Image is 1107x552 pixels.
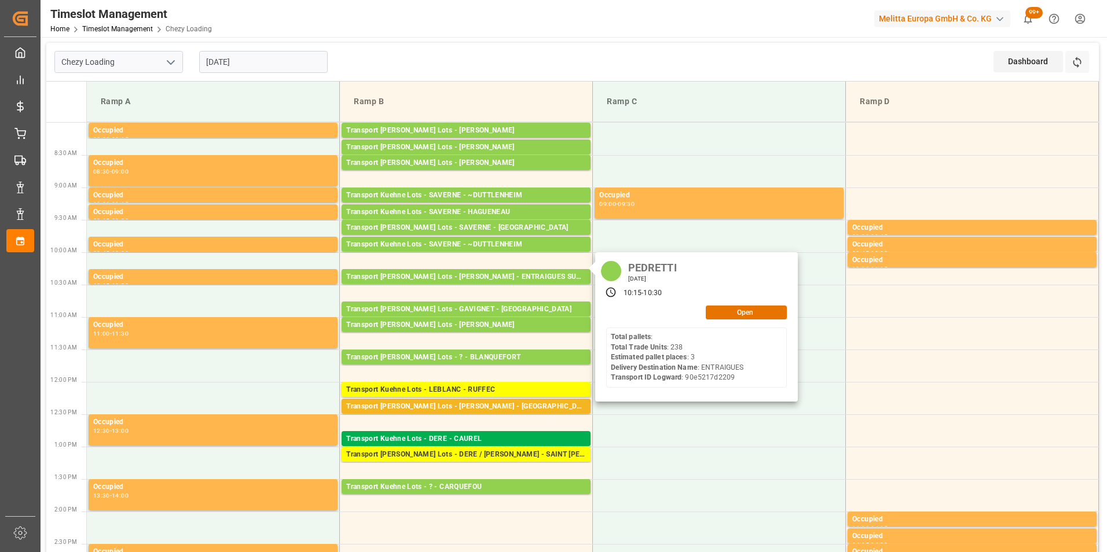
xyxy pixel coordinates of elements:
div: - [642,288,643,299]
button: show 100 new notifications [1015,6,1041,32]
div: - [110,331,112,336]
div: Occupied [93,190,333,201]
span: 12:30 PM [50,409,77,415]
b: Transport ID Logward [611,373,682,381]
div: Pallets: ,TU: 381,City: [GEOGRAPHIC_DATA],Arrival: [DATE] 00:00:00 [346,413,586,422]
span: 1:30 PM [54,474,77,480]
div: Ramp C [602,91,836,112]
div: 13:30 [93,493,110,498]
div: 10:15 [871,266,888,271]
div: Ramp B [349,91,583,112]
span: 99+ [1025,7,1043,19]
div: Transport [PERSON_NAME] Lots - GAVIGNET - [GEOGRAPHIC_DATA] [346,304,586,315]
div: Pallets: 7,TU: 554,City: [GEOGRAPHIC_DATA],Arrival: [DATE] 00:00:00 [346,315,586,325]
div: Transport [PERSON_NAME] Lots - [PERSON_NAME] [346,157,586,169]
div: Occupied [852,239,1092,251]
div: 09:00 [93,201,110,207]
div: Transport [PERSON_NAME] Lots - [PERSON_NAME] - [GEOGRAPHIC_DATA] [346,401,586,413]
div: - [869,251,871,256]
div: - [869,266,871,271]
div: - [110,201,112,207]
div: 11:00 [93,331,110,336]
div: 09:30 [618,201,635,207]
div: PEDRETTI [624,258,681,275]
div: 08:30 [93,169,110,174]
div: 10:00 [112,251,129,256]
div: 09:30 [112,218,129,223]
span: 1:00 PM [54,441,77,448]
b: Delivery Destination Name [611,363,698,371]
div: Transport Kuehne Lots - ? - CARQUEFOU [346,481,586,493]
div: 10:30 [112,283,129,288]
div: 09:45 [852,251,869,256]
div: Occupied [93,207,333,218]
div: 09:15 [93,218,110,223]
div: [DATE] [624,275,681,283]
div: 09:00 [112,169,129,174]
div: 08:15 [112,137,129,142]
a: Home [50,25,69,33]
div: : : 238 : 3 : ENTRAIGUES : 90e5217d2209 [611,332,744,383]
div: Ramp A [96,91,330,112]
button: open menu [162,53,179,71]
div: Transport Kuehne Lots - LEBLANC - RUFFEC [346,384,586,396]
div: Pallets: 1,TU: ,City: CARQUEFOU,Arrival: [DATE] 00:00:00 [346,493,586,503]
span: 10:30 AM [50,279,77,286]
span: 2:00 PM [54,506,77,513]
div: 09:00 [599,201,616,207]
div: Pallets: 2,TU: 110,City: [GEOGRAPHIC_DATA],Arrival: [DATE] 00:00:00 [346,153,586,163]
div: 09:45 [871,234,888,239]
span: 9:00 AM [54,182,77,189]
div: Pallets: 5,TU: 194,City: [GEOGRAPHIC_DATA],Arrival: [DATE] 00:00:00 [346,363,586,373]
div: Occupied [852,255,1092,266]
div: - [110,493,112,498]
div: Pallets: 1,TU: 742,City: [GEOGRAPHIC_DATA],Arrival: [DATE] 00:00:00 [346,396,586,406]
div: 10:00 [871,251,888,256]
div: Occupied [93,417,333,428]
div: Occupied [852,531,1092,542]
div: 14:15 [852,542,869,547]
div: Occupied [852,514,1092,525]
div: Transport [PERSON_NAME] Lots - [PERSON_NAME] [346,319,586,331]
div: Pallets: 2,TU: 80,City: ~[GEOGRAPHIC_DATA],Arrival: [DATE] 00:00:00 [346,251,586,260]
div: Pallets: ,TU: 121,City: HAGUENEAU,Arrival: [DATE] 00:00:00 [346,218,586,228]
div: Pallets: ,TU: 238,City: ENTRAIGUES SUR LA SORGUE,Arrival: [DATE] 00:00:00 [346,283,586,293]
div: - [110,137,112,142]
span: 11:00 AM [50,312,77,318]
input: DD-MM-YYYY [199,51,328,73]
input: Type to search/select [54,51,183,73]
div: 09:30 [852,234,869,239]
button: Help Center [1041,6,1067,32]
div: - [869,542,871,547]
span: 11:30 AM [50,344,77,351]
div: Occupied [599,190,839,201]
div: - [869,525,871,531]
div: Timeslot Management [50,5,212,23]
div: Ramp D [855,91,1089,112]
div: Occupied [93,239,333,251]
div: Transport [PERSON_NAME] Lots - SAVERNE - [GEOGRAPHIC_DATA] [346,222,586,234]
button: Open [706,306,787,319]
b: Total Trade Units [611,343,667,351]
div: 08:00 [93,137,110,142]
div: 09:15 [112,201,129,207]
div: - [869,234,871,239]
div: Occupied [93,271,333,283]
div: 12:30 [93,428,110,433]
span: 12:00 PM [50,377,77,383]
div: - [110,218,112,223]
div: Transport Kuehne Lots - SAVERNE - HAGUENEAU [346,207,586,218]
div: Pallets: 20,TU: ,City: [GEOGRAPHIC_DATA],Arrival: [DATE] 00:00:00 [346,137,586,146]
span: 8:30 AM [54,150,77,156]
div: Pallets: 23,TU: 117,City: [GEOGRAPHIC_DATA],Arrival: [DATE] 00:00:00 [346,445,586,455]
span: 2:30 PM [54,539,77,545]
div: Transport [PERSON_NAME] Lots - [PERSON_NAME] [346,125,586,137]
div: Transport [PERSON_NAME] Lots - [PERSON_NAME] - ENTRAIGUES SUR LA SORGUE [346,271,586,283]
div: 10:15 [624,288,642,299]
div: Transport [PERSON_NAME] Lots - [PERSON_NAME] [346,142,586,153]
div: 14:00 [112,493,129,498]
div: Occupied [93,481,333,493]
div: 10:00 [852,266,869,271]
div: - [616,201,618,207]
span: 10:00 AM [50,247,77,253]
